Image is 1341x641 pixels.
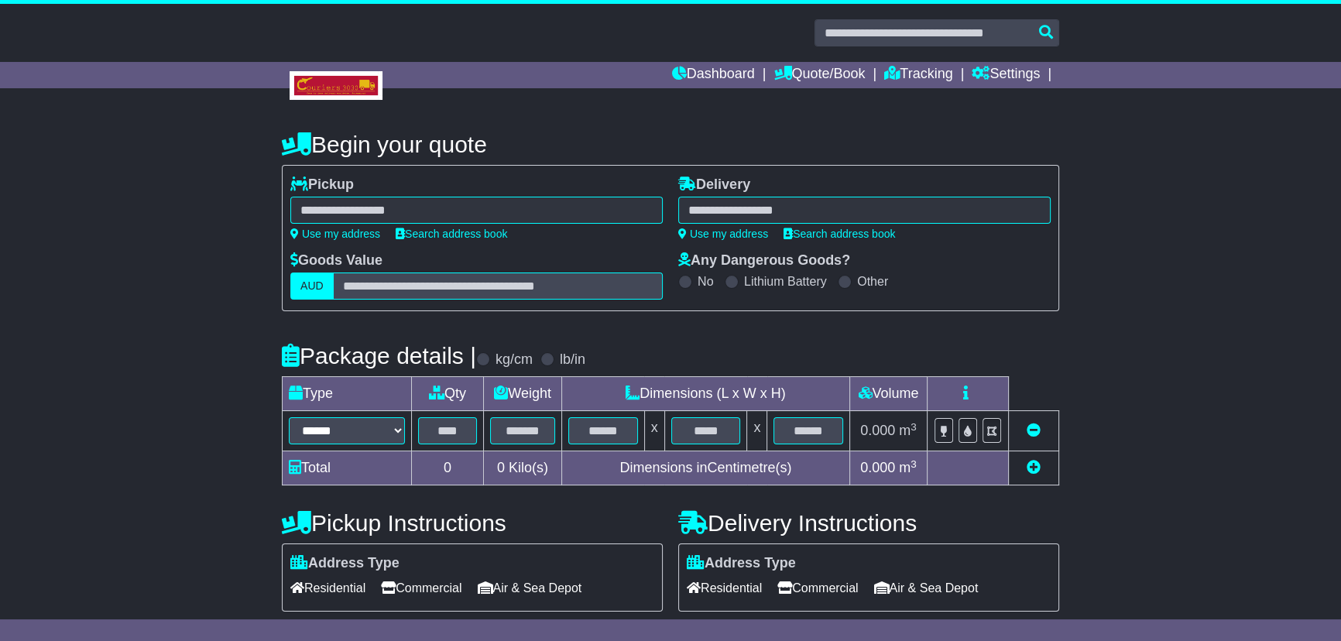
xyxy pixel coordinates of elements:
h4: Package details | [282,343,476,368]
span: Residential [290,576,365,600]
h4: Pickup Instructions [282,510,663,536]
span: 0.000 [860,460,895,475]
span: Commercial [777,576,858,600]
td: x [644,411,664,451]
td: Qty [412,377,484,411]
span: m [899,460,917,475]
td: Volume [849,377,927,411]
a: Quote/Book [773,62,865,88]
label: No [698,274,713,289]
label: Pickup [290,177,354,194]
label: AUD [290,273,334,300]
span: Residential [687,576,762,600]
a: Remove this item [1027,423,1041,438]
label: Address Type [687,555,796,572]
span: 0.000 [860,423,895,438]
td: 0 [412,451,484,485]
td: Kilo(s) [484,451,562,485]
sup: 3 [911,421,917,433]
td: Total [283,451,412,485]
td: Weight [484,377,562,411]
a: Use my address [290,228,380,240]
label: Lithium Battery [744,274,827,289]
span: Air & Sea Depot [874,576,979,600]
a: Use my address [678,228,768,240]
label: kg/cm [496,351,533,368]
td: x [747,411,767,451]
label: Goods Value [290,252,382,269]
td: Dimensions in Centimetre(s) [561,451,849,485]
span: 0 [497,460,505,475]
label: Other [857,274,888,289]
label: Any Dangerous Goods? [678,252,850,269]
label: lb/in [560,351,585,368]
a: Tracking [884,62,952,88]
td: Dimensions (L x W x H) [561,377,849,411]
h4: Begin your quote [282,132,1059,157]
label: Delivery [678,177,750,194]
sup: 3 [911,458,917,470]
span: Commercial [381,576,461,600]
label: Address Type [290,555,400,572]
span: m [899,423,917,438]
a: Add new item [1027,460,1041,475]
td: Type [283,377,412,411]
span: Air & Sea Depot [478,576,582,600]
a: Dashboard [672,62,755,88]
a: Search address book [784,228,895,240]
a: Search address book [396,228,507,240]
h4: Delivery Instructions [678,510,1059,536]
a: Settings [972,62,1040,88]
